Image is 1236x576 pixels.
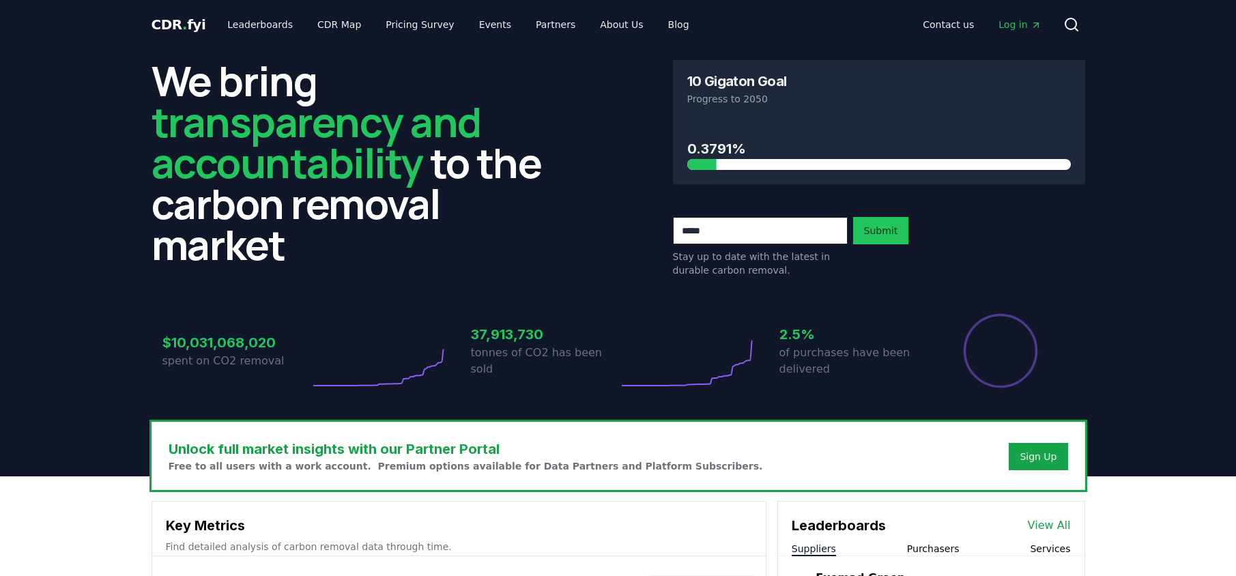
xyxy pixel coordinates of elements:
[907,542,960,556] button: Purchasers
[998,18,1041,31] span: Log in
[589,12,654,37] a: About Us
[1020,450,1057,463] a: Sign Up
[216,12,304,37] a: Leaderboards
[306,12,372,37] a: CDR Map
[673,250,848,277] p: Stay up to date with the latest in durable carbon removal.
[687,139,1071,159] h3: 0.3791%
[152,16,206,33] span: CDR fyi
[912,12,1052,37] nav: Main
[468,12,522,37] a: Events
[169,439,763,459] h3: Unlock full market insights with our Partner Portal
[169,459,763,473] p: Free to all users with a work account. Premium options available for Data Partners and Platform S...
[152,15,206,34] a: CDR.fyi
[792,542,836,556] button: Suppliers
[1028,517,1071,534] a: View All
[525,12,586,37] a: Partners
[166,515,752,536] h3: Key Metrics
[687,74,787,88] h3: 10 Gigaton Goal
[912,12,985,37] a: Contact us
[471,345,618,377] p: tonnes of CO2 has been sold
[1030,542,1070,556] button: Services
[657,12,700,37] a: Blog
[988,12,1052,37] a: Log in
[779,345,927,377] p: of purchases have been delivered
[182,16,187,33] span: .
[779,324,927,345] h3: 2.5%
[166,540,752,553] p: Find detailed analysis of carbon removal data through time.
[152,93,481,190] span: transparency and accountability
[962,313,1039,389] div: Percentage of sales delivered
[375,12,465,37] a: Pricing Survey
[162,332,310,353] h3: $10,031,068,020
[1009,443,1067,470] button: Sign Up
[687,92,1071,106] p: Progress to 2050
[216,12,700,37] nav: Main
[471,324,618,345] h3: 37,913,730
[152,60,564,265] h2: We bring to the carbon removal market
[853,217,909,244] button: Submit
[792,515,886,536] h3: Leaderboards
[162,353,310,369] p: spent on CO2 removal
